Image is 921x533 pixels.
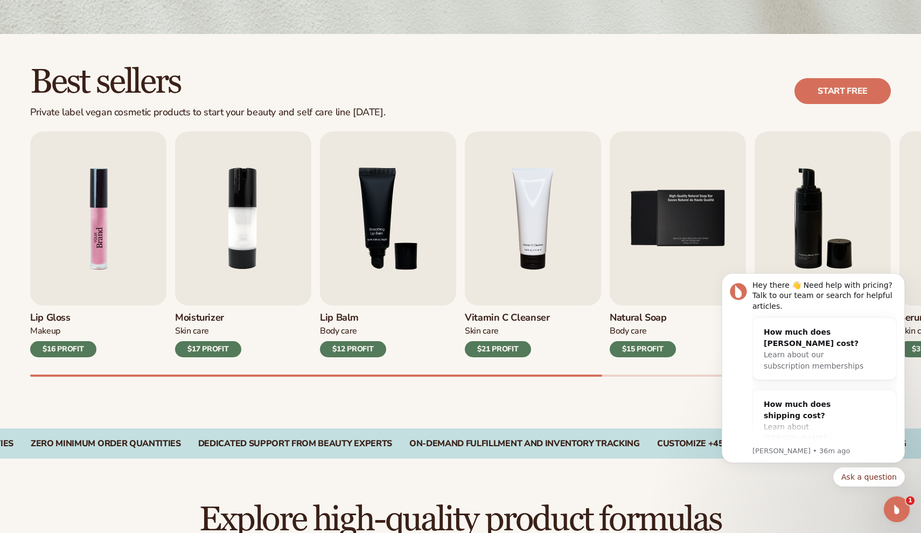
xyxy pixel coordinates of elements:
h3: Lip Gloss [30,312,96,324]
div: Skin Care [175,326,241,337]
h3: Moisturizer [175,312,241,324]
div: Body Care [610,326,676,337]
div: $12 PROFIT [320,341,386,357]
h3: Vitamin C Cleanser [465,312,550,324]
img: Shopify Image 2 [30,131,166,306]
div: Dedicated Support From Beauty Experts [198,439,392,449]
a: 2 / 9 [175,131,311,357]
a: 6 / 9 [755,131,891,357]
div: $17 PROFIT [175,341,241,357]
div: $16 PROFIT [30,341,96,357]
a: 3 / 9 [320,131,456,357]
div: $21 PROFIT [465,341,531,357]
iframe: Intercom live chat [884,496,910,522]
h2: Best sellers [30,64,385,100]
div: $15 PROFIT [610,341,676,357]
a: 1 / 9 [30,131,166,357]
span: 1 [906,496,915,505]
div: CUSTOMIZE +450 PRODUCTS [657,439,778,449]
div: Body Care [320,326,386,337]
a: 5 / 9 [610,131,746,357]
div: Skin Care [465,326,550,337]
a: Start free [794,78,891,104]
div: On-Demand Fulfillment and Inventory Tracking [409,439,640,449]
h3: Natural Soap [610,312,676,324]
div: Private label vegan cosmetic products to start your beauty and self care line [DATE]. [30,107,385,119]
a: 4 / 9 [465,131,601,357]
div: Zero Minimum Order QuantitieS [31,439,181,449]
iframe: Intercom notifications message [706,238,921,504]
div: Makeup [30,326,96,337]
h3: Lip Balm [320,312,386,324]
